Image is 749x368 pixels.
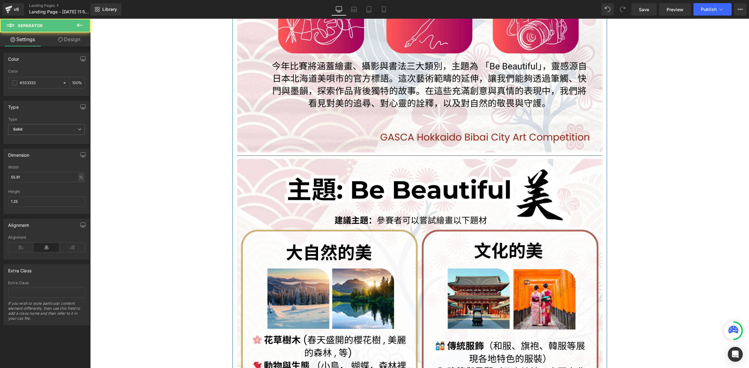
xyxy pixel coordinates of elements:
input: Color [20,79,60,86]
div: Alignment [8,219,29,228]
button: Publish [693,3,732,16]
a: New Library [91,3,121,16]
span: Landing Page - [DATE] 11:52:50 [29,9,89,14]
button: Undo [601,3,614,16]
a: Tablet [361,3,376,16]
div: % [78,173,84,181]
a: v6 [2,3,24,16]
div: Alignment [8,235,85,240]
a: Landing Pages [29,3,101,8]
div: Open Intercom Messenger [728,347,743,362]
div: Width [8,165,85,170]
b: Solid [13,127,22,131]
button: More [734,3,747,16]
div: If you wish to style particular content element differently, then use this field to add a class n... [8,301,85,325]
span: Publish [701,7,717,12]
div: Type [8,117,85,122]
a: Preview [659,3,691,16]
div: Type [8,101,19,110]
span: Separator [18,23,43,28]
a: Mobile [376,3,391,16]
span: Save [639,6,649,13]
div: Extra Class [8,265,32,273]
a: Laptop [346,3,361,16]
div: Color [8,69,85,74]
button: Redo [616,3,629,16]
div: Height [8,189,85,194]
div: Dimension [8,149,30,158]
a: Design [47,32,92,46]
span: Library [102,7,117,12]
div: Extra Class [8,281,85,285]
span: Preview [667,6,683,13]
div: % [70,77,85,88]
input: auto [8,172,85,182]
div: v6 [12,5,20,13]
div: Color [8,53,19,62]
a: Desktop [331,3,346,16]
input: auto [8,196,85,207]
